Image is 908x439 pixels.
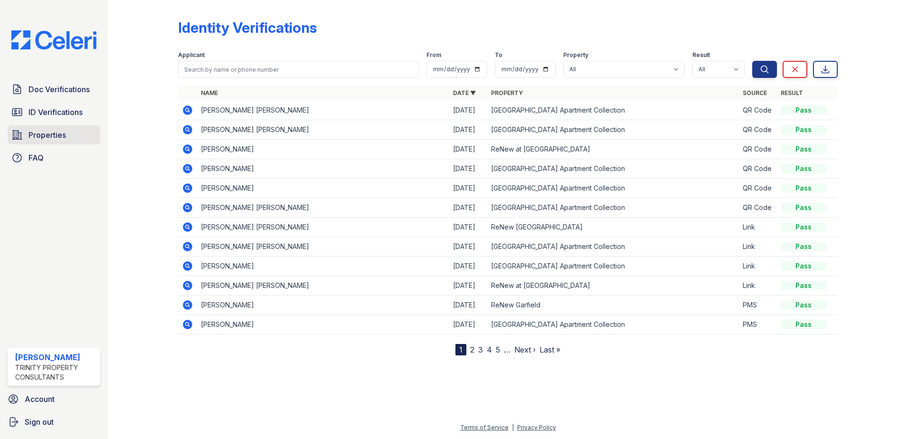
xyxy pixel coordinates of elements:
div: Pass [781,183,826,193]
td: QR Code [739,120,777,140]
a: Privacy Policy [517,424,556,431]
td: [DATE] [449,101,487,120]
a: Doc Verifications [8,80,100,99]
div: Pass [781,144,826,154]
span: Account [25,393,55,405]
td: Link [739,257,777,276]
div: Pass [781,164,826,173]
td: [DATE] [449,257,487,276]
td: PMS [739,296,777,315]
div: Pass [781,105,826,115]
label: Property [563,51,588,59]
div: Pass [781,203,826,212]
td: ReNew at [GEOGRAPHIC_DATA] [487,276,739,296]
td: [PERSON_NAME] [197,296,449,315]
td: [GEOGRAPHIC_DATA] Apartment Collection [487,179,739,198]
a: Sign out [4,412,104,431]
div: Identity Verifications [178,19,317,36]
label: To [495,51,502,59]
span: ID Verifications [28,106,83,118]
div: Pass [781,242,826,251]
label: From [426,51,441,59]
td: [PERSON_NAME] [PERSON_NAME] [197,101,449,120]
td: [DATE] [449,276,487,296]
div: Pass [781,125,826,134]
a: FAQ [8,148,100,167]
td: [PERSON_NAME] [PERSON_NAME] [197,218,449,237]
div: Pass [781,300,826,310]
a: Next › [514,345,536,354]
td: PMS [739,315,777,334]
td: [PERSON_NAME] [197,140,449,159]
td: [PERSON_NAME] [PERSON_NAME] [197,120,449,140]
div: Pass [781,281,826,290]
td: [GEOGRAPHIC_DATA] Apartment Collection [487,120,739,140]
td: [DATE] [449,218,487,237]
td: Link [739,276,777,296]
img: CE_Logo_Blue-a8612792a0a2168367f1c8372b55b34899dd931a85d93a1a3d3e32e68fde9ad4.png [4,30,104,49]
td: QR Code [739,140,777,159]
td: [PERSON_NAME] [197,179,449,198]
td: ReNew at [GEOGRAPHIC_DATA] [487,140,739,159]
td: [PERSON_NAME] [197,159,449,179]
td: [GEOGRAPHIC_DATA] Apartment Collection [487,315,739,334]
td: ReNew Garfield [487,296,739,315]
td: [DATE] [449,159,487,179]
a: Property [491,89,523,96]
a: 2 [470,345,474,354]
label: Result [692,51,710,59]
span: … [504,344,511,355]
div: Trinity Property Consultants [15,363,96,382]
a: 4 [487,345,492,354]
td: [PERSON_NAME] [PERSON_NAME] [197,237,449,257]
td: [DATE] [449,237,487,257]
a: Terms of Service [460,424,509,431]
td: [DATE] [449,198,487,218]
a: Name [201,89,218,96]
td: [GEOGRAPHIC_DATA] Apartment Collection [487,198,739,218]
td: [DATE] [449,140,487,159]
td: [DATE] [449,315,487,334]
td: [PERSON_NAME] [197,315,449,334]
div: Pass [781,222,826,232]
td: [GEOGRAPHIC_DATA] Apartment Collection [487,257,739,276]
a: 5 [496,345,500,354]
td: [PERSON_NAME] [197,257,449,276]
span: Doc Verifications [28,84,90,95]
input: Search by name or phone number [178,61,419,78]
td: QR Code [739,159,777,179]
a: Date ▼ [453,89,476,96]
a: Last » [539,345,560,354]
div: | [512,424,514,431]
td: [GEOGRAPHIC_DATA] Apartment Collection [487,101,739,120]
div: [PERSON_NAME] [15,352,96,363]
td: ReNew [GEOGRAPHIC_DATA] [487,218,739,237]
td: Link [739,218,777,237]
td: [PERSON_NAME] [PERSON_NAME] [197,198,449,218]
label: Applicant [178,51,205,59]
a: Account [4,390,104,409]
div: Pass [781,261,826,271]
td: [DATE] [449,296,487,315]
td: [GEOGRAPHIC_DATA] Apartment Collection [487,237,739,257]
td: [DATE] [449,120,487,140]
td: Link [739,237,777,257]
td: QR Code [739,179,777,198]
td: QR Code [739,101,777,120]
td: [GEOGRAPHIC_DATA] Apartment Collection [487,159,739,179]
span: Properties [28,129,66,141]
span: FAQ [28,152,44,163]
td: [DATE] [449,179,487,198]
a: ID Verifications [8,103,100,122]
a: 3 [478,345,483,354]
td: [PERSON_NAME] [PERSON_NAME] [197,276,449,296]
div: 1 [455,344,466,355]
a: Properties [8,125,100,144]
span: Sign out [25,416,54,428]
a: Source [743,89,767,96]
a: Result [781,89,803,96]
td: QR Code [739,198,777,218]
div: Pass [781,320,826,329]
